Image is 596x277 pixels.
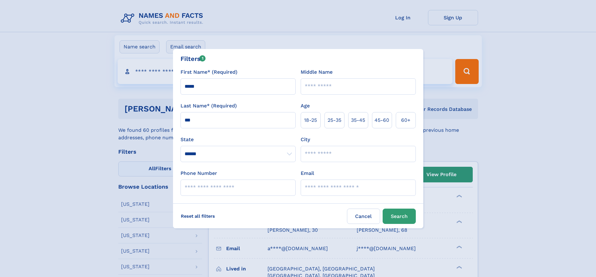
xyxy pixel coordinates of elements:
[351,116,365,124] span: 35‑45
[374,116,389,124] span: 45‑60
[181,68,237,76] label: First Name* (Required)
[401,116,410,124] span: 60+
[181,54,206,63] div: Filters
[301,68,333,76] label: Middle Name
[304,116,317,124] span: 18‑25
[301,170,314,177] label: Email
[181,136,296,143] label: State
[181,102,237,110] label: Last Name* (Required)
[177,209,219,224] label: Reset all filters
[301,102,310,110] label: Age
[181,170,217,177] label: Phone Number
[328,116,341,124] span: 25‑35
[301,136,310,143] label: City
[347,209,380,224] label: Cancel
[383,209,416,224] button: Search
